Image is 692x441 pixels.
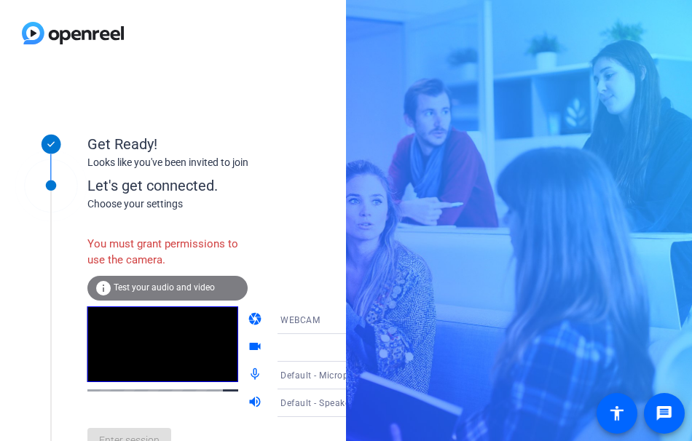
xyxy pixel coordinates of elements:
mat-icon: mic_none [248,367,265,384]
mat-icon: accessibility [608,405,626,422]
span: Test your audio and video [114,282,215,293]
div: Choose your settings [87,196,409,212]
div: Let's get connected. [87,175,409,196]
mat-icon: videocam [248,339,265,357]
div: Get Ready! [87,133,379,155]
span: Default - Speakers (2- Realtek(R) Audio) [280,397,448,408]
div: Looks like you've been invited to join [87,155,379,170]
span: WEBCAM [280,315,320,325]
mat-icon: info [95,279,112,297]
mat-icon: camera [248,311,265,329]
div: You must grant permissions to use the camera. [87,229,248,276]
mat-icon: volume_up [248,394,265,412]
mat-icon: message [656,405,673,422]
span: Default - Microphone Array (Intel® Smart Sound Technology (Intel® SST)) [280,369,593,381]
